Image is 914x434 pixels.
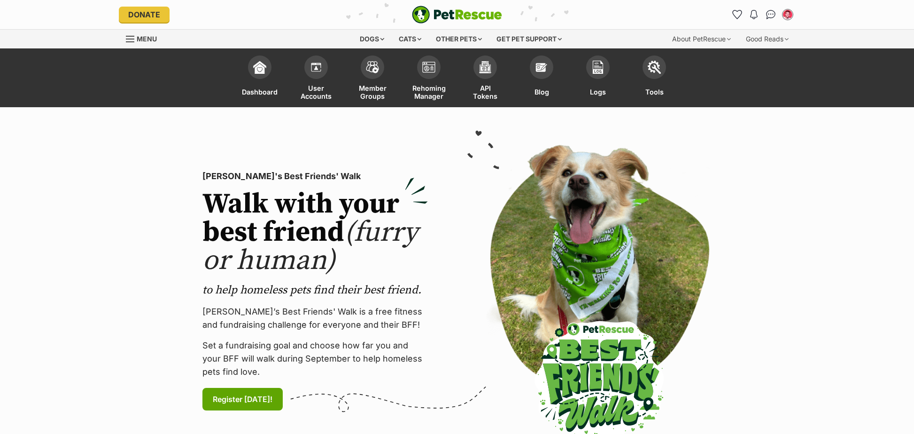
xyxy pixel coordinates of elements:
a: Favourites [729,7,744,22]
img: blogs-icon-e71fceff818bbaa76155c998696f2ea9b8fc06abc828b24f45ee82a475c2fd99.svg [535,61,548,74]
a: Menu [126,30,163,47]
span: (furry or human) [202,215,418,278]
div: Get pet support [490,30,568,48]
button: My account [780,7,795,22]
a: API Tokens [457,51,513,107]
img: dashboard-icon-eb2f2d2d3e046f16d808141f083e7271f6b2e854fb5c12c21221c1fb7104beca.svg [253,61,266,74]
span: Tools [645,84,664,100]
a: User Accounts [288,51,344,107]
div: Cats [392,30,428,48]
a: Blog [513,51,570,107]
h2: Walk with your best friend [202,190,428,275]
img: logo-e224e6f780fb5917bec1dbf3a21bbac754714ae5b6737aabdf751b685950b380.svg [412,6,502,24]
span: Blog [534,84,549,100]
p: [PERSON_NAME]’s Best Friends' Walk is a free fitness and fundraising challenge for everyone and t... [202,305,428,331]
img: Cleyton profile pic [783,10,792,19]
a: Logs [570,51,626,107]
a: Dashboard [232,51,288,107]
a: Tools [626,51,682,107]
span: Dashboard [242,84,278,100]
span: Menu [137,35,157,43]
a: Member Groups [344,51,401,107]
div: About PetRescue [666,30,737,48]
button: Notifications [746,7,761,22]
a: PetRescue [412,6,502,24]
div: Other pets [429,30,488,48]
img: chat-41dd97257d64d25036548639549fe6c8038ab92f7586957e7f3b1b290dea8141.svg [766,10,776,19]
img: logs-icon-5bf4c29380941ae54b88474b1138927238aebebbc450bc62c8517511492d5a22.svg [591,61,604,74]
img: api-icon-849e3a9e6f871e3acf1f60245d25b4cd0aad652aa5f5372336901a6a67317bd8.svg [479,61,492,74]
p: [PERSON_NAME]'s Best Friends' Walk [202,170,428,183]
a: Rehoming Manager [401,51,457,107]
img: tools-icon-677f8b7d46040df57c17cb185196fc8e01b2b03676c49af7ba82c462532e62ee.svg [648,61,661,74]
a: Register [DATE]! [202,388,283,410]
div: Dogs [353,30,391,48]
span: User Accounts [300,84,333,100]
a: Donate [119,7,170,23]
p: Set a fundraising goal and choose how far you and your BFF will walk during September to help hom... [202,339,428,379]
ul: Account quick links [729,7,795,22]
img: team-members-icon-5396bd8760b3fe7c0b43da4ab00e1e3bb1a5d9ba89233759b79545d2d3fc5d0d.svg [366,61,379,73]
span: Logs [590,84,606,100]
span: Rehoming Manager [412,84,446,100]
img: members-icon-d6bcda0bfb97e5ba05b48644448dc2971f67d37433e5abca221da40c41542bd5.svg [310,61,323,74]
img: notifications-46538b983faf8c2785f20acdc204bb7945ddae34d4c08c2a6579f10ce5e182be.svg [750,10,758,19]
a: Conversations [763,7,778,22]
span: Register [DATE]! [213,394,272,405]
span: Member Groups [356,84,389,100]
img: group-profile-icon-3fa3cf56718a62981997c0bc7e787c4b2cf8bcc04b72c1350f741eb67cf2f40e.svg [422,62,435,73]
span: API Tokens [469,84,502,100]
p: to help homeless pets find their best friend. [202,283,428,298]
div: Good Reads [739,30,795,48]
